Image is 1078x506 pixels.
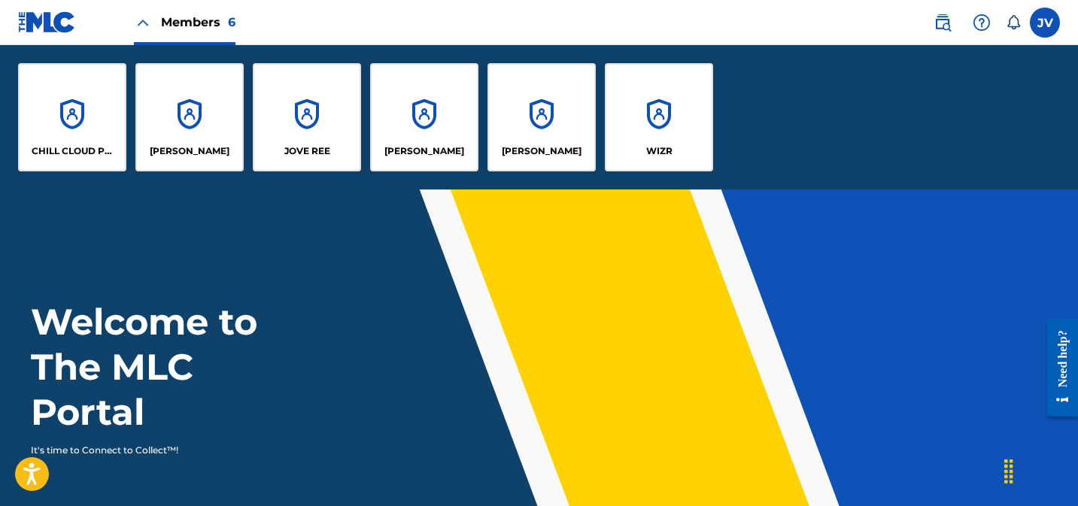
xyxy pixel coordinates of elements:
a: Accounts[PERSON_NAME] [487,63,596,171]
iframe: Chat Widget [1003,434,1078,506]
div: Notifications [1006,15,1021,30]
p: JAMES MARTINEZ [150,144,229,158]
img: help [973,14,991,32]
p: CHILL CLOUD PUBLISHING [32,144,114,158]
a: AccountsWIZR [605,63,713,171]
p: It's time to Connect to Collect™! [31,444,292,457]
a: Accounts[PERSON_NAME] [370,63,478,171]
p: JOVE REE [284,144,330,158]
span: 6 [228,15,235,29]
img: MLC Logo [18,11,76,33]
a: Accounts[PERSON_NAME] [135,63,244,171]
a: AccountsCHILL CLOUD PUBLISHING [18,63,126,171]
img: search [934,14,952,32]
p: WIZR [646,144,673,158]
h1: Welcome to The MLC Portal [31,299,312,435]
p: LUCAS GREY [384,144,464,158]
a: Public Search [928,8,958,38]
p: RUBEN MEYER [502,144,582,158]
iframe: Resource Center [1036,308,1078,429]
div: User Menu [1030,8,1060,38]
div: Help [967,8,997,38]
div: Drag [997,449,1021,494]
span: Members [161,14,235,31]
a: AccountsJOVE REE [253,63,361,171]
img: Close [134,14,152,32]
